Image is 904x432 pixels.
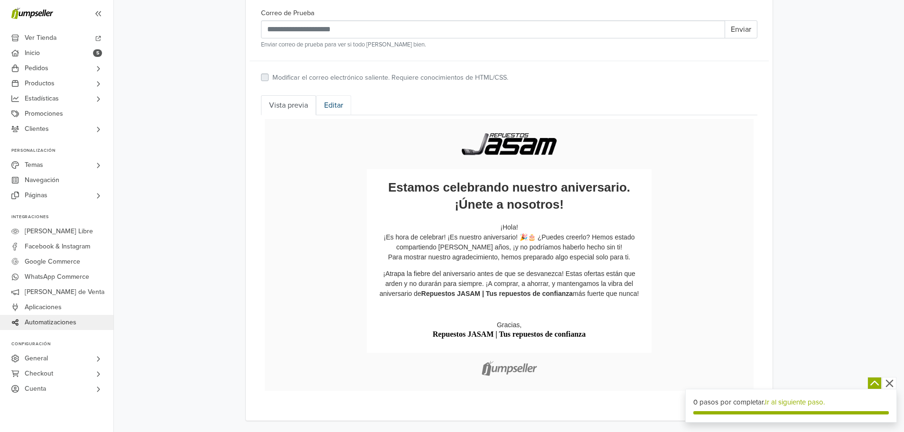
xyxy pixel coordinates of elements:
span: Páginas [25,188,47,203]
input: Recipient's username [261,20,725,38]
span: Clientes [25,121,49,137]
label: Correo de Prueba [261,8,315,18]
span: 5 [93,49,102,57]
p: Gracias, [172,205,325,215]
span: WhatsApp Commerce [25,269,89,285]
p: ¡Hola! ¡Es hora de celebrar! ¡Es nuestro aniversario! 🎉🎂 ¿Puedes creerlo? Hemos estado compartien... [115,107,381,147]
span: Pedidos [25,61,48,76]
span: Ver Tienda [25,30,56,46]
a: Editar [316,95,351,115]
div: 0 pasos por completar. [693,397,889,408]
a: Vista previa [261,95,316,115]
a: Ir al siguiente paso. [765,398,825,406]
span: Facebook & Instagram [25,239,90,254]
strong: Repuestos JASAM | Tus repuestos de confianza [160,175,312,182]
span: [PERSON_NAME] Libre [25,224,93,239]
span: [PERSON_NAME] de Venta [25,285,104,300]
span: Navegación [25,173,59,188]
span: Google Commerce [25,254,80,269]
button: Enviar [725,20,757,38]
img: Jumpseller [217,238,279,266]
span: Automatizaciones [25,315,76,330]
span: Promociones [25,106,63,121]
p: Integraciones [11,214,113,220]
p: Configuración [11,341,113,347]
span: Temas [25,157,43,173]
img: Repuestos JASAM | Tus repuestos de confianza [201,18,296,40]
small: Enviar correo de prueba para ver si todo [PERSON_NAME] bien. [261,40,757,49]
span: Estadísticas [25,91,59,106]
span: Aplicaciones [25,300,62,315]
span: Cuenta [25,381,46,396]
label: Modificar el correo electrónico saliente. Requiere conocimientos de HTML/CSS. [272,73,508,83]
strong: Repuestos JASAM | Tus repuestos de confianza [172,215,325,223]
span: Checkout [25,366,53,381]
span: General [25,351,48,366]
h2: Estamos celebrando nuestro aniversario. ¡Únete a nosotros! [115,64,381,98]
p: Personalización [11,148,113,154]
span: Inicio [25,46,40,61]
span: Productos [25,76,55,91]
p: ¡Atrapa la fiebre del aniversario antes de que se desvanezca! Estas ofertas están que arden y no ... [115,154,381,184]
